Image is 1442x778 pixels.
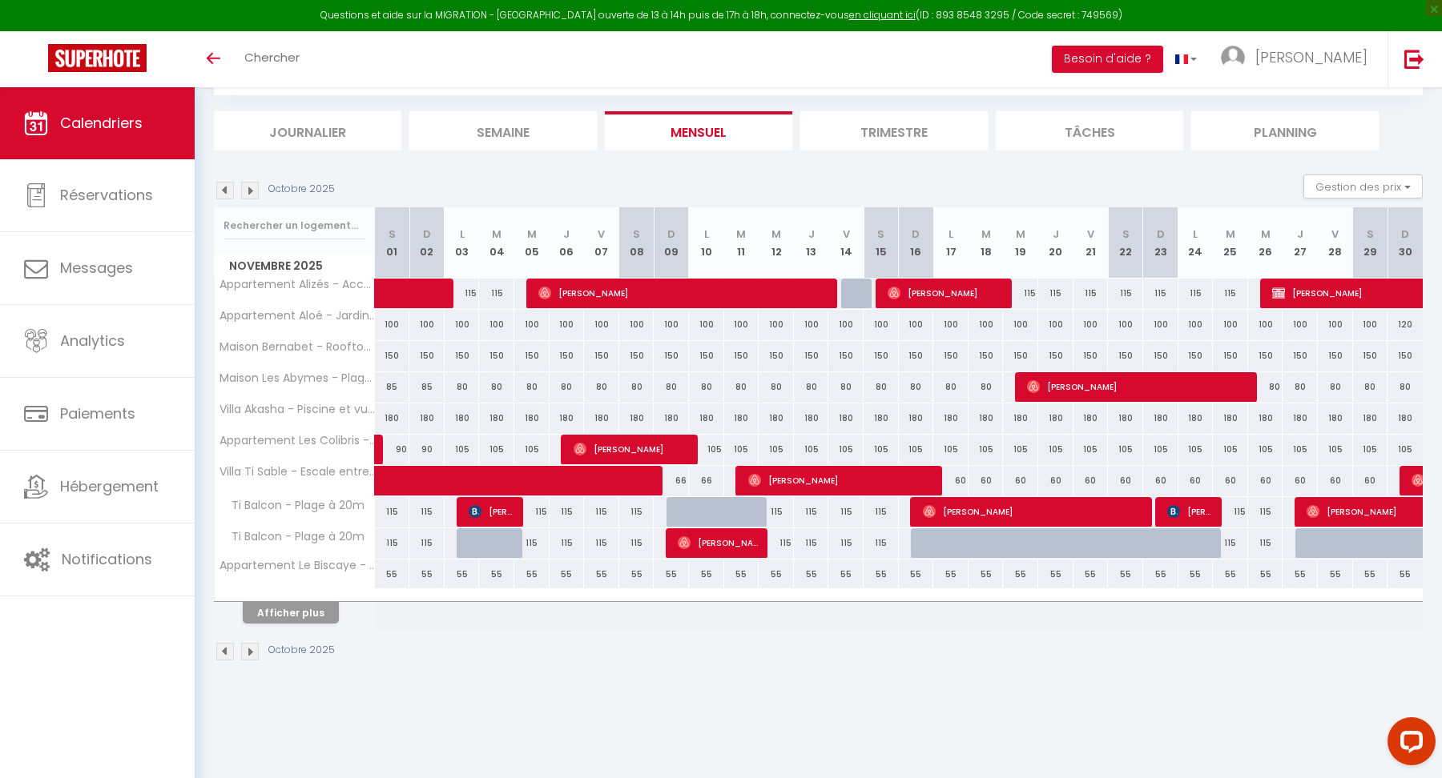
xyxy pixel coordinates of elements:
[794,403,829,433] div: 180
[1108,435,1143,464] div: 105
[828,372,864,402] div: 80
[1213,279,1248,308] div: 115
[514,310,550,339] div: 100
[1003,435,1038,464] div: 105
[1003,341,1038,371] div: 150
[619,372,655,402] div: 80
[1073,466,1109,495] div: 60
[1038,403,1073,433] div: 180
[268,182,335,197] p: Octobre 2025
[445,372,480,402] div: 80
[1053,227,1059,242] abbr: J
[1401,227,1409,242] abbr: D
[375,341,410,371] div: 150
[409,341,445,371] div: 150
[619,403,655,433] div: 180
[1283,403,1318,433] div: 180
[771,227,781,242] abbr: M
[1283,435,1318,464] div: 105
[864,497,899,527] div: 115
[759,435,794,464] div: 105
[375,403,410,433] div: 180
[479,310,514,339] div: 100
[828,528,864,558] div: 115
[724,207,759,279] th: 11
[689,466,724,495] div: 66
[933,403,969,433] div: 180
[1255,47,1367,67] span: [PERSON_NAME]
[1248,341,1283,371] div: 150
[62,549,152,569] span: Notifications
[409,528,445,558] div: 115
[1283,341,1318,371] div: 150
[492,227,501,242] abbr: M
[933,310,969,339] div: 100
[619,310,655,339] div: 100
[849,8,916,22] a: en cliquant ici
[794,310,829,339] div: 100
[1221,46,1245,70] img: ...
[1213,435,1248,464] div: 105
[217,341,377,353] span: Maison Bernabet - Rooftop vue [GEOGRAPHIC_DATA]
[933,466,969,495] div: 60
[445,341,480,371] div: 150
[1167,496,1214,527] span: [PERSON_NAME]
[60,403,135,423] span: Paiements
[469,496,516,527] span: [PERSON_NAME]
[1073,279,1109,308] div: 115
[409,559,445,589] div: 55
[574,434,691,464] span: [PERSON_NAME]
[479,435,514,464] div: 105
[584,528,619,558] div: 115
[479,372,514,402] div: 80
[1388,310,1423,339] div: 120
[1191,111,1379,150] li: Planning
[888,278,1005,308] span: [PERSON_NAME]
[1213,403,1248,433] div: 180
[409,372,445,402] div: 85
[689,310,724,339] div: 100
[724,435,759,464] div: 105
[409,111,597,150] li: Semaine
[409,310,445,339] div: 100
[479,279,514,308] div: 115
[217,279,377,291] span: Appartement Alizés - Accès plage direct
[828,403,864,433] div: 180
[1248,497,1283,527] div: 115
[538,278,832,308] span: [PERSON_NAME]
[243,602,339,624] button: Afficher plus
[1283,372,1318,402] div: 80
[1226,227,1235,242] abbr: M
[1353,310,1388,339] div: 100
[899,372,934,402] div: 80
[1108,466,1143,495] div: 60
[1178,310,1214,339] div: 100
[678,527,760,558] span: [PERSON_NAME]
[1073,207,1109,279] th: 21
[899,435,934,464] div: 105
[724,310,759,339] div: 100
[759,341,794,371] div: 150
[828,207,864,279] th: 14
[375,435,410,464] div: 90
[1003,310,1038,339] div: 100
[550,528,585,558] div: 115
[654,341,689,371] div: 150
[1178,279,1214,308] div: 115
[1016,227,1025,242] abbr: M
[1353,372,1388,402] div: 80
[654,403,689,433] div: 180
[1108,341,1143,371] div: 150
[759,207,794,279] th: 12
[1178,403,1214,433] div: 180
[409,435,445,464] div: 90
[633,227,640,242] abbr: S
[375,559,410,589] div: 55
[479,207,514,279] th: 04
[479,341,514,371] div: 150
[479,559,514,589] div: 55
[60,476,159,496] span: Hébergement
[445,559,480,589] div: 55
[864,403,899,433] div: 180
[1003,403,1038,433] div: 180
